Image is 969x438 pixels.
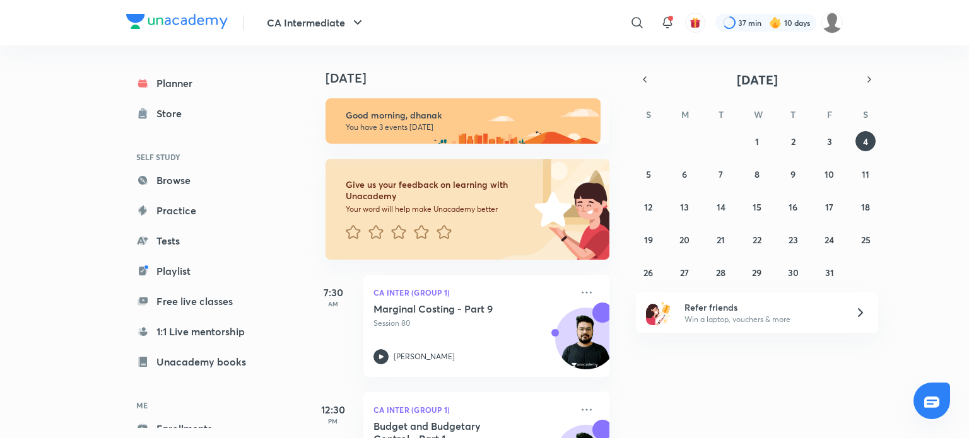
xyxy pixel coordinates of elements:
button: October 26, 2025 [638,262,659,282]
a: Planner [126,71,273,96]
abbr: October 31, 2025 [825,267,834,279]
button: October 5, 2025 [638,164,659,184]
h4: [DATE] [326,71,622,86]
abbr: October 22, 2025 [753,234,761,246]
button: October 10, 2025 [819,164,840,184]
abbr: October 20, 2025 [679,234,690,246]
button: [DATE] [654,71,860,88]
abbr: October 29, 2025 [752,267,761,279]
abbr: October 9, 2025 [790,168,796,180]
img: avatar [690,17,701,28]
button: October 25, 2025 [855,229,876,250]
p: [PERSON_NAME] [394,351,455,362]
abbr: Thursday [790,108,796,120]
abbr: October 25, 2025 [861,234,871,246]
img: dhanak [821,12,843,33]
p: CA Inter (Group 1) [373,402,572,417]
abbr: October 4, 2025 [863,135,868,147]
button: October 16, 2025 [783,197,803,217]
abbr: October 7, 2025 [719,168,723,180]
abbr: Monday [681,108,689,120]
button: avatar [685,13,705,33]
button: October 20, 2025 [674,229,695,250]
button: October 23, 2025 [783,229,803,250]
abbr: October 10, 2025 [825,168,834,180]
abbr: October 16, 2025 [789,201,797,213]
abbr: October 5, 2025 [646,168,651,180]
button: October 8, 2025 [747,164,767,184]
a: Practice [126,198,273,223]
abbr: October 19, 2025 [644,234,653,246]
h6: Refer friends [684,301,840,314]
h5: 12:30 [308,402,358,417]
h5: Marginal Costing - Part 9 [373,303,531,315]
abbr: October 27, 2025 [680,267,689,279]
button: October 14, 2025 [711,197,731,217]
img: morning [326,98,601,144]
abbr: October 6, 2025 [682,168,687,180]
a: 1:1 Live mentorship [126,319,273,344]
p: PM [308,417,358,425]
button: October 1, 2025 [747,131,767,151]
abbr: October 17, 2025 [825,201,833,213]
button: October 29, 2025 [747,262,767,282]
button: October 3, 2025 [819,131,840,151]
h6: Good morning, dhanak [346,110,589,121]
abbr: October 18, 2025 [861,201,870,213]
abbr: October 2, 2025 [791,135,796,147]
button: October 15, 2025 [747,197,767,217]
button: October 24, 2025 [819,229,840,250]
abbr: October 26, 2025 [643,267,653,279]
a: Store [126,101,273,126]
abbr: October 13, 2025 [680,201,689,213]
a: Unacademy books [126,349,273,374]
button: October 27, 2025 [674,262,695,282]
a: Playlist [126,258,273,284]
abbr: October 8, 2025 [755,168,760,180]
img: streak [769,16,782,29]
abbr: October 12, 2025 [644,201,652,213]
button: CA Intermediate [259,10,373,35]
button: October 17, 2025 [819,197,840,217]
abbr: Sunday [646,108,651,120]
div: Store [156,106,189,121]
button: October 18, 2025 [855,197,876,217]
abbr: Wednesday [754,108,763,120]
button: October 28, 2025 [711,262,731,282]
p: Your word will help make Unacademy better [346,204,530,214]
button: October 22, 2025 [747,229,767,250]
abbr: October 23, 2025 [789,234,798,246]
a: Browse [126,168,273,193]
button: October 21, 2025 [711,229,731,250]
span: [DATE] [737,71,778,88]
abbr: October 3, 2025 [827,135,832,147]
button: October 4, 2025 [855,131,876,151]
abbr: October 15, 2025 [753,201,761,213]
abbr: October 14, 2025 [717,201,725,213]
abbr: October 21, 2025 [717,234,725,246]
abbr: Tuesday [719,108,724,120]
button: October 30, 2025 [783,262,803,282]
abbr: Friday [827,108,832,120]
p: AM [308,300,358,308]
p: Session 80 [373,318,572,329]
img: Avatar [556,314,616,375]
p: Win a laptop, vouchers & more [684,314,840,325]
button: October 6, 2025 [674,164,695,184]
a: Tests [126,228,273,253]
button: October 13, 2025 [674,197,695,217]
img: Company Logo [126,14,228,29]
abbr: October 1, 2025 [755,135,759,147]
a: Free live classes [126,289,273,314]
abbr: October 28, 2025 [716,267,725,279]
a: Company Logo [126,14,228,32]
h6: SELF STUDY [126,146,273,168]
button: October 2, 2025 [783,131,803,151]
p: You have 3 events [DATE] [346,122,589,132]
h6: ME [126,395,273,416]
button: October 19, 2025 [638,229,659,250]
abbr: October 24, 2025 [825,234,834,246]
abbr: October 30, 2025 [788,267,799,279]
abbr: Saturday [863,108,868,120]
button: October 11, 2025 [855,164,876,184]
